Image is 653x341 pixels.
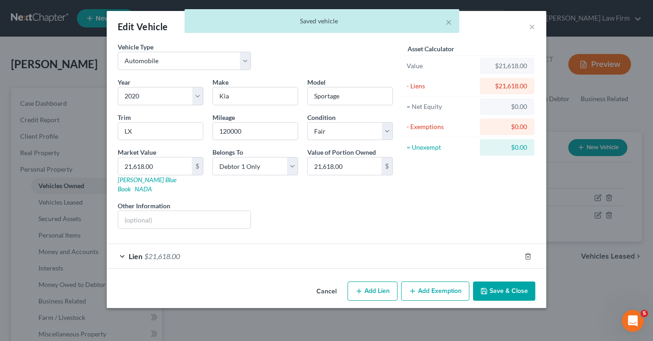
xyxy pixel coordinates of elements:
[212,148,243,156] span: Belongs To
[307,113,336,122] label: Condition
[407,81,476,91] div: - Liens
[446,16,452,27] button: ×
[641,310,648,317] span: 5
[118,42,153,52] label: Vehicle Type
[118,147,156,157] label: Market Value
[118,176,176,193] a: [PERSON_NAME] Blue Book
[118,157,192,175] input: 0.00
[381,157,392,175] div: $
[192,16,452,26] div: Saved vehicle
[212,78,229,86] span: Make
[407,122,476,131] div: - Exemptions
[487,61,527,70] div: $21,618.00
[401,281,469,301] button: Add Exemption
[487,122,527,131] div: $0.00
[129,252,142,260] span: Lien
[622,310,644,332] iframe: Intercom live chat
[192,157,203,175] div: $
[212,113,235,122] label: Mileage
[118,113,131,122] label: Trim
[213,87,298,105] input: ex. Nissan
[348,281,397,301] button: Add Lien
[309,282,344,301] button: Cancel
[487,81,527,91] div: $21,618.00
[118,77,131,87] label: Year
[487,102,527,111] div: $0.00
[308,157,381,175] input: 0.00
[144,252,180,260] span: $21,618.00
[308,87,392,105] input: ex. Altima
[473,281,535,301] button: Save & Close
[118,123,203,140] input: ex. LS, LT, etc
[307,147,376,157] label: Value of Portion Owned
[118,211,250,228] input: (optional)
[407,102,476,111] div: = Net Equity
[487,143,527,152] div: $0.00
[135,185,152,193] a: NADA
[408,44,454,54] label: Asset Calculator
[307,77,326,87] label: Model
[407,143,476,152] div: = Unexempt
[407,61,476,70] div: Value
[118,201,170,211] label: Other Information
[213,123,298,140] input: --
